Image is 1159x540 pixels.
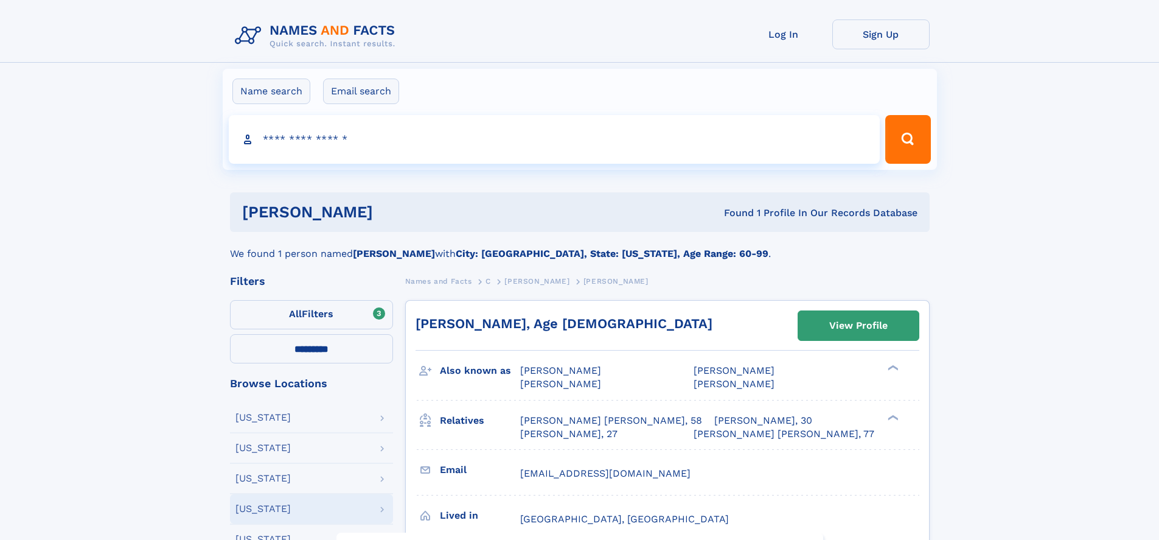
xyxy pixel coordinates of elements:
[235,413,291,423] div: [US_STATE]
[486,277,491,286] span: C
[735,19,832,49] a: Log In
[694,427,874,441] a: [PERSON_NAME] [PERSON_NAME], 77
[714,414,812,427] a: [PERSON_NAME], 30
[440,505,520,526] h3: Lived in
[235,443,291,453] div: [US_STATE]
[440,360,520,381] h3: Also known as
[323,79,399,104] label: Email search
[230,300,393,329] label: Filters
[504,273,569,289] a: [PERSON_NAME]
[520,513,729,525] span: [GEOGRAPHIC_DATA], [GEOGRAPHIC_DATA]
[230,19,405,52] img: Logo Names and Facts
[829,312,888,340] div: View Profile
[235,474,291,483] div: [US_STATE]
[456,248,768,259] b: City: [GEOGRAPHIC_DATA], State: [US_STATE], Age Range: 60-99
[242,205,549,220] h1: [PERSON_NAME]
[520,365,601,376] span: [PERSON_NAME]
[504,277,569,286] span: [PERSON_NAME]
[885,364,899,372] div: ❯
[520,414,702,427] a: [PERSON_NAME] [PERSON_NAME], 58
[230,378,393,389] div: Browse Locations
[232,79,310,104] label: Name search
[353,248,435,259] b: [PERSON_NAME]
[440,410,520,431] h3: Relatives
[832,19,930,49] a: Sign Up
[520,378,601,390] span: [PERSON_NAME]
[416,316,712,331] a: [PERSON_NAME], Age [DEMOGRAPHIC_DATA]
[583,277,649,286] span: [PERSON_NAME]
[694,378,774,390] span: [PERSON_NAME]
[235,504,291,514] div: [US_STATE]
[694,365,774,376] span: [PERSON_NAME]
[486,273,491,289] a: C
[548,206,917,220] div: Found 1 Profile In Our Records Database
[798,311,919,340] a: View Profile
[230,276,393,287] div: Filters
[405,273,472,289] a: Names and Facts
[230,232,930,261] div: We found 1 person named with .
[229,115,880,164] input: search input
[520,427,618,441] a: [PERSON_NAME], 27
[885,115,930,164] button: Search Button
[289,308,302,320] span: All
[440,460,520,480] h3: Email
[885,413,899,421] div: ❯
[520,468,691,479] span: [EMAIL_ADDRESS][DOMAIN_NAME]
